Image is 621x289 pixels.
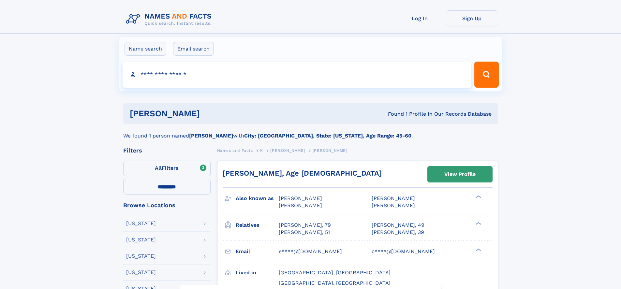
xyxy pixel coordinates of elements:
[474,195,482,199] div: ❯
[444,167,476,182] div: View Profile
[123,148,211,153] div: Filters
[217,146,253,154] a: Names and Facts
[123,10,217,28] img: Logo Names and Facts
[260,146,263,154] a: K
[372,222,424,229] a: [PERSON_NAME], 49
[236,246,279,257] h3: Email
[155,165,162,171] span: All
[279,222,331,229] a: [PERSON_NAME], 79
[294,110,492,118] div: Found 1 Profile In Our Records Database
[123,62,472,88] input: search input
[279,280,391,286] span: [GEOGRAPHIC_DATA], [GEOGRAPHIC_DATA]
[189,133,233,139] b: [PERSON_NAME]
[394,10,446,26] a: Log In
[270,146,305,154] a: [PERSON_NAME]
[126,270,156,275] div: [US_STATE]
[372,229,424,236] a: [PERSON_NAME], 39
[260,148,263,153] span: K
[236,193,279,204] h3: Also known as
[446,10,498,26] a: Sign Up
[125,42,166,56] label: Name search
[236,267,279,278] h3: Lived in
[474,248,482,252] div: ❯
[130,109,294,118] h1: [PERSON_NAME]
[279,195,322,201] span: [PERSON_NAME]
[123,202,211,208] div: Browse Locations
[372,195,415,201] span: [PERSON_NAME]
[126,253,156,259] div: [US_STATE]
[123,161,211,176] label: Filters
[123,124,498,140] div: We found 1 person named with .
[279,229,330,236] a: [PERSON_NAME], 51
[236,220,279,231] h3: Relatives
[372,202,415,209] span: [PERSON_NAME]
[474,221,482,225] div: ❯
[126,221,156,226] div: [US_STATE]
[244,133,411,139] b: City: [GEOGRAPHIC_DATA], State: [US_STATE], Age Range: 45-60
[223,169,382,177] a: [PERSON_NAME], Age [DEMOGRAPHIC_DATA]
[313,148,347,153] span: [PERSON_NAME]
[173,42,214,56] label: Email search
[126,237,156,242] div: [US_STATE]
[279,202,322,209] span: [PERSON_NAME]
[279,269,391,276] span: [GEOGRAPHIC_DATA], [GEOGRAPHIC_DATA]
[270,148,305,153] span: [PERSON_NAME]
[428,166,492,182] a: View Profile
[474,62,498,88] button: Search Button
